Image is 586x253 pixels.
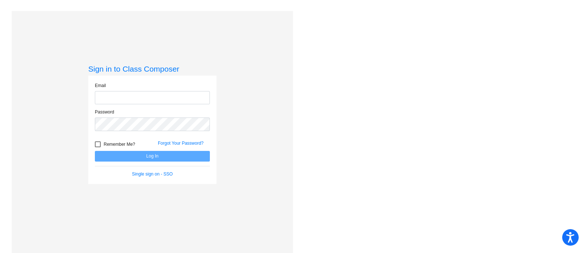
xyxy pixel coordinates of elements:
a: Single sign on - SSO [132,171,173,177]
h3: Sign in to Class Composer [88,64,216,73]
button: Log In [95,151,210,162]
span: Remember Me? [104,140,135,149]
label: Email [95,82,106,89]
label: Password [95,109,114,115]
a: Forgot Your Password? [158,141,204,146]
